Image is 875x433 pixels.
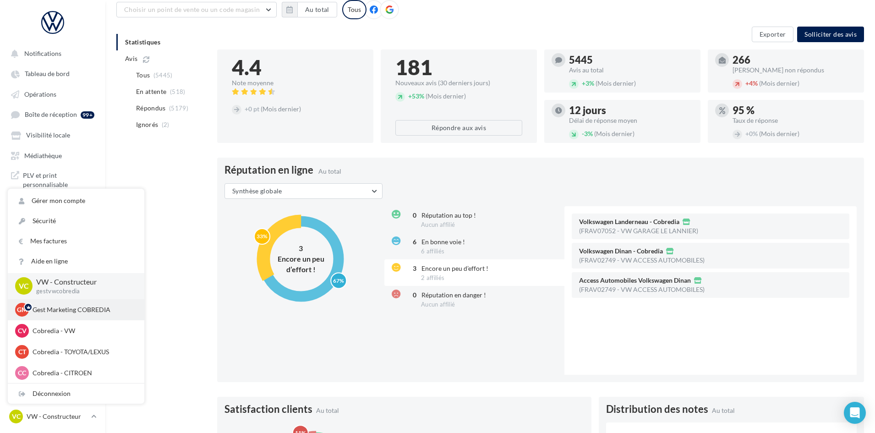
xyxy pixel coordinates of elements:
p: Cobredia - TOYOTA/LEXUS [33,347,133,356]
button: Au total [297,2,337,17]
span: (Mois dernier) [261,105,301,113]
a: Gérer mon compte [8,191,144,211]
span: Au total [316,406,339,415]
span: Access Automobiles Volkswagen Dinan [579,277,691,284]
span: CT [18,347,26,356]
span: 3% [582,130,593,137]
span: (2) [162,121,170,128]
span: Volkswagen Dinan - Cobredia [579,248,663,254]
p: VW - Constructeur [36,277,130,287]
span: (Mois dernier) [426,92,466,100]
span: (5445) [153,71,173,79]
span: Au total [318,167,341,175]
div: 266 [733,55,857,65]
span: - [582,130,584,137]
a: Aide en ligne [8,251,144,271]
button: Choisir un point de vente ou un code magasin [116,2,277,17]
span: Aucun affilié [421,301,455,308]
span: 53% [408,92,424,100]
span: Avis [125,54,137,63]
div: 181 [395,57,522,78]
a: Médiathèque [5,147,100,164]
span: 0 pt [245,105,259,113]
span: Notifications [24,49,61,57]
span: Opérations [24,90,56,98]
span: PLV et print personnalisable [23,171,94,189]
div: 3 [405,264,416,273]
div: 4.4 [232,57,359,78]
span: CV [18,326,27,335]
span: 0% [745,130,758,137]
a: PLV et print personnalisable [5,167,100,192]
a: Mes factures [8,231,144,251]
span: + [745,79,749,87]
div: (FRAV07052 - VW GARAGE LE LANNIER) [579,228,698,234]
p: Gest Marketing COBREDIA [33,305,133,314]
span: En attente [136,87,167,96]
div: Encore un peu d’effort ! [273,253,328,274]
span: (Mois dernier) [596,79,636,87]
span: Réputation au top ! [421,211,476,219]
span: Visibilité locale [26,132,70,139]
div: 99+ [81,111,94,119]
span: Tableau de bord [25,70,70,78]
p: gestvwcobredia [36,287,130,296]
span: Boîte de réception [25,111,77,119]
div: (FRAV02749 - VW ACCESS AUTOMOBILES) [579,257,705,263]
p: VW - Constructeur [27,412,87,421]
div: Taux de réponse [733,117,857,124]
a: VC VW - Constructeur [7,408,98,425]
span: GM [17,305,27,314]
span: VC [19,281,29,291]
span: Tous [136,71,150,80]
span: Aucun affilié [421,221,455,228]
span: 3% [582,79,594,87]
a: Campagnes DataOnDemand [5,196,100,221]
span: Satisfaction clients [224,404,312,414]
div: 0 [405,290,416,300]
span: Choisir un point de vente ou un code magasin [124,5,260,13]
span: 6 affiliés [421,247,444,255]
div: 12 jours [569,105,693,115]
span: Encore un peu d’effort ! [421,264,488,272]
span: Réputation en ligne [224,165,313,175]
div: Open Intercom Messenger [844,402,866,424]
span: Distribution des notes [606,404,708,414]
div: 5445 [569,55,693,65]
a: Tableau de bord [5,65,100,82]
span: + [582,79,585,87]
div: Déconnexion [8,384,144,404]
span: 4% [745,79,758,87]
span: + [408,92,412,100]
span: (Mois dernier) [594,130,634,137]
div: [PERSON_NAME] non répondus [733,67,857,73]
span: Médiathèque [24,152,62,159]
span: Au total [712,406,735,415]
span: + [245,105,248,113]
div: (FRAV02749 - VW ACCESS AUTOMOBILES) [579,286,705,293]
div: Avis au total [569,67,693,73]
button: Synthèse globale [224,183,383,199]
button: Notifications [5,45,96,61]
span: (518) [170,88,186,95]
div: Note moyenne [232,80,359,86]
span: Réputation en danger ! [421,291,486,299]
span: (5179) [169,104,188,112]
text: 33% [257,233,268,240]
button: Exporter [752,27,794,42]
span: (Mois dernier) [759,130,799,137]
a: Sécurité [8,211,144,231]
p: Cobredia - VW [33,326,133,335]
p: Cobredia - CITROEN [33,368,133,378]
span: Répondus [136,104,166,113]
div: Nouveaux avis (30 derniers jours) [395,80,522,86]
span: CC [18,368,26,378]
text: 67% [333,277,344,284]
div: 3 [273,243,328,254]
button: Au total [282,2,337,17]
button: Solliciter des avis [797,27,864,42]
div: 95 % [733,105,857,115]
span: Ignorés [136,120,158,129]
div: 6 [405,237,416,247]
